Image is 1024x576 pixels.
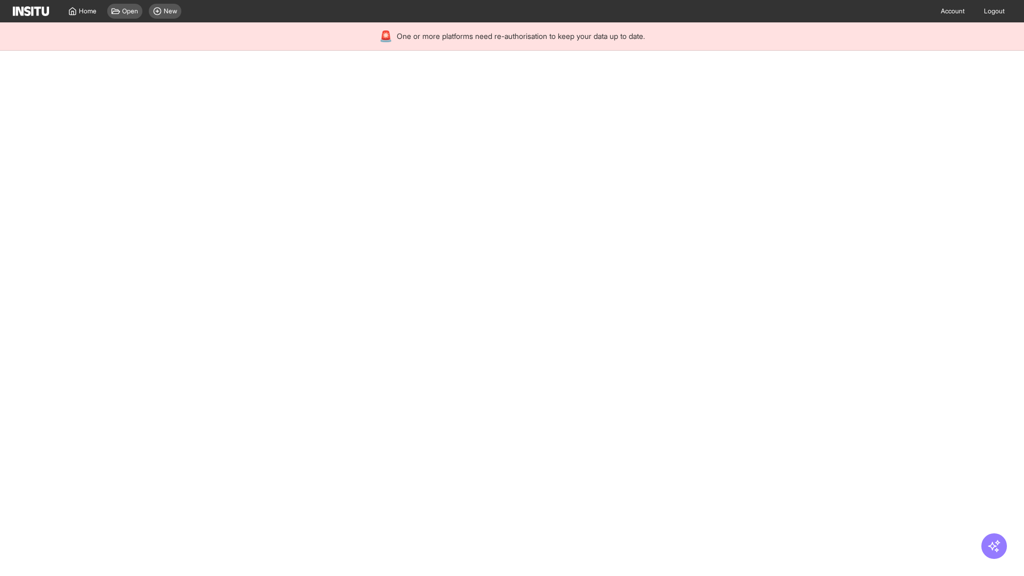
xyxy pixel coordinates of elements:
[13,6,49,16] img: Logo
[79,7,97,15] span: Home
[379,29,393,44] div: 🚨
[397,31,645,42] span: One or more platforms need re-authorisation to keep your data up to date.
[122,7,138,15] span: Open
[164,7,177,15] span: New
